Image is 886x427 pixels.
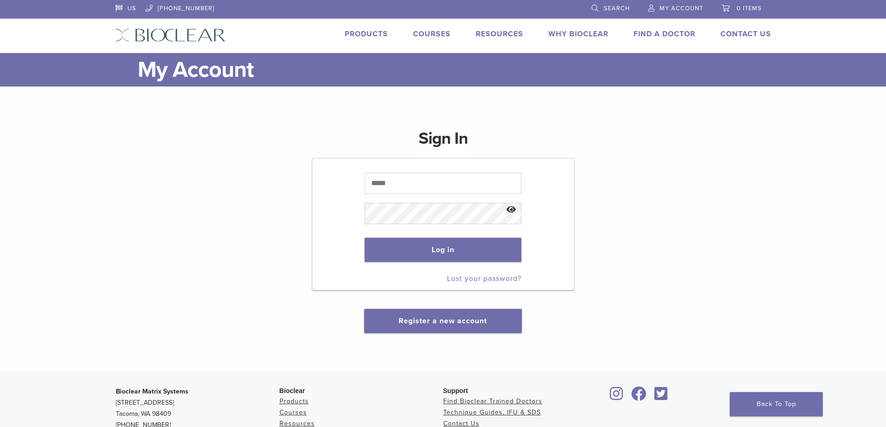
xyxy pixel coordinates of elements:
h1: Sign In [419,127,468,157]
a: Find Bioclear Trained Doctors [443,397,542,405]
strong: Bioclear Matrix Systems [116,387,188,395]
img: Bioclear [115,28,226,42]
a: Courses [280,408,307,416]
a: Bioclear [652,392,671,401]
a: Products [345,29,388,39]
a: Bioclear [607,392,626,401]
button: Register a new account [364,309,521,333]
a: Register a new account [399,316,487,326]
a: Find A Doctor [633,29,695,39]
span: Search [604,5,630,12]
span: Support [443,387,468,394]
button: Log in [365,238,521,262]
a: Contact Us [720,29,771,39]
a: Technique Guides, IFU & SDS [443,408,541,416]
h1: My Account [138,53,771,87]
a: Bioclear [628,392,650,401]
a: Products [280,397,309,405]
a: Lost your password? [447,274,521,283]
a: Back To Top [730,392,823,416]
span: My Account [660,5,703,12]
button: Show password [501,198,521,222]
a: Why Bioclear [548,29,608,39]
span: Bioclear [280,387,305,394]
a: Resources [476,29,523,39]
span: 0 items [737,5,762,12]
a: Courses [413,29,451,39]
